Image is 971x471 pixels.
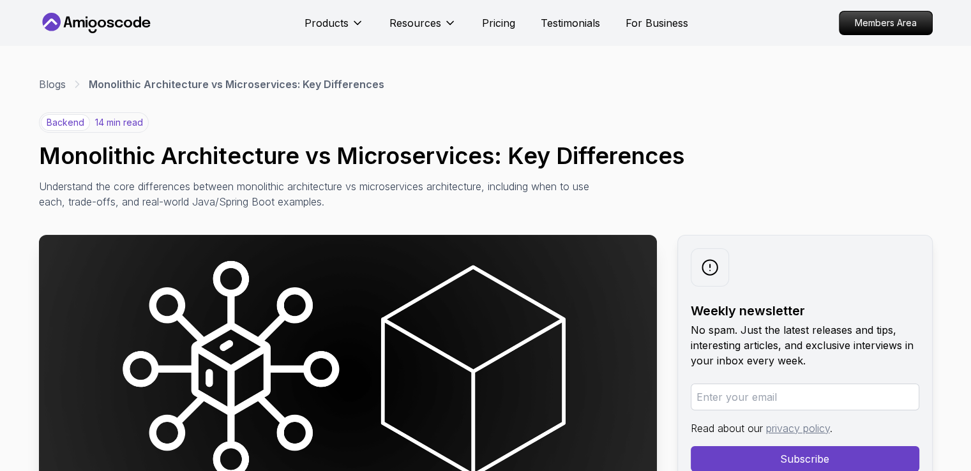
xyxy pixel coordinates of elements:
[626,15,688,31] a: For Business
[839,11,933,35] a: Members Area
[389,15,441,31] p: Resources
[482,15,515,31] a: Pricing
[39,77,66,92] a: Blogs
[691,421,919,436] p: Read about our .
[691,384,919,410] input: Enter your email
[39,143,933,168] h1: Monolithic Architecture vs Microservices: Key Differences
[39,179,611,209] p: Understand the core differences between monolithic architecture vs microservices architecture, in...
[389,15,456,41] button: Resources
[89,77,384,92] p: Monolithic Architecture vs Microservices: Key Differences
[766,422,830,435] a: privacy policy
[41,114,90,131] p: backend
[691,322,919,368] p: No spam. Just the latest releases and tips, interesting articles, and exclusive interviews in you...
[541,15,600,31] a: Testimonials
[305,15,349,31] p: Products
[95,116,143,129] p: 14 min read
[305,15,364,41] button: Products
[839,11,932,34] p: Members Area
[691,302,919,320] h2: Weekly newsletter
